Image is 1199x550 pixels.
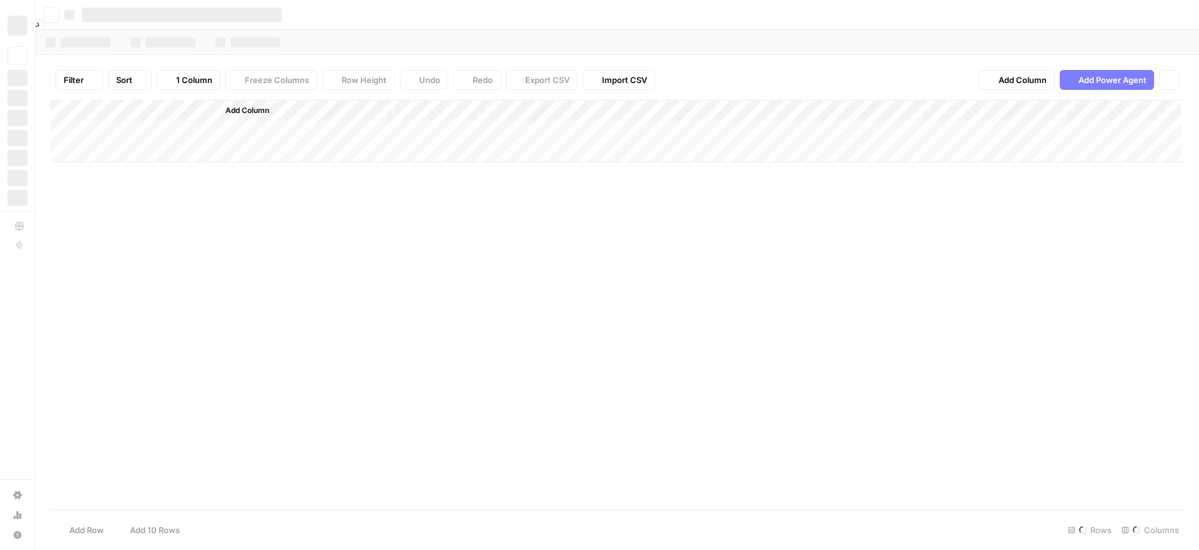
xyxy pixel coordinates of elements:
button: Filter [56,70,103,90]
button: Freeze Columns [225,70,317,90]
a: Settings [7,485,27,505]
button: Add 10 Rows [111,520,187,540]
span: Import CSV [602,74,647,86]
span: Sort [116,74,132,86]
button: Add Column [209,102,274,119]
div: Rows [1063,520,1117,540]
button: Undo [400,70,448,90]
button: Redo [453,70,501,90]
span: Freeze Columns [245,74,309,86]
span: Filter [64,74,84,86]
span: Add 10 Rows [130,524,180,536]
button: Export CSV [506,70,578,90]
button: Add Column [979,70,1055,90]
span: Row Height [342,74,387,86]
span: Add Column [225,105,269,116]
div: Columns [1117,520,1184,540]
button: Sort [108,70,152,90]
button: Add Power Agent [1060,70,1154,90]
button: Help + Support [7,525,27,545]
a: Usage [7,505,27,525]
button: Import CSV [583,70,655,90]
span: Redo [473,74,493,86]
span: Add Column [999,74,1047,86]
span: Export CSV [525,74,570,86]
button: 1 Column [157,70,220,90]
span: Add Row [69,524,104,536]
span: Add Power Agent [1078,74,1147,86]
span: Undo [419,74,440,86]
span: 1 Column [176,74,212,86]
button: Add Row [51,520,111,540]
button: Row Height [322,70,395,90]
